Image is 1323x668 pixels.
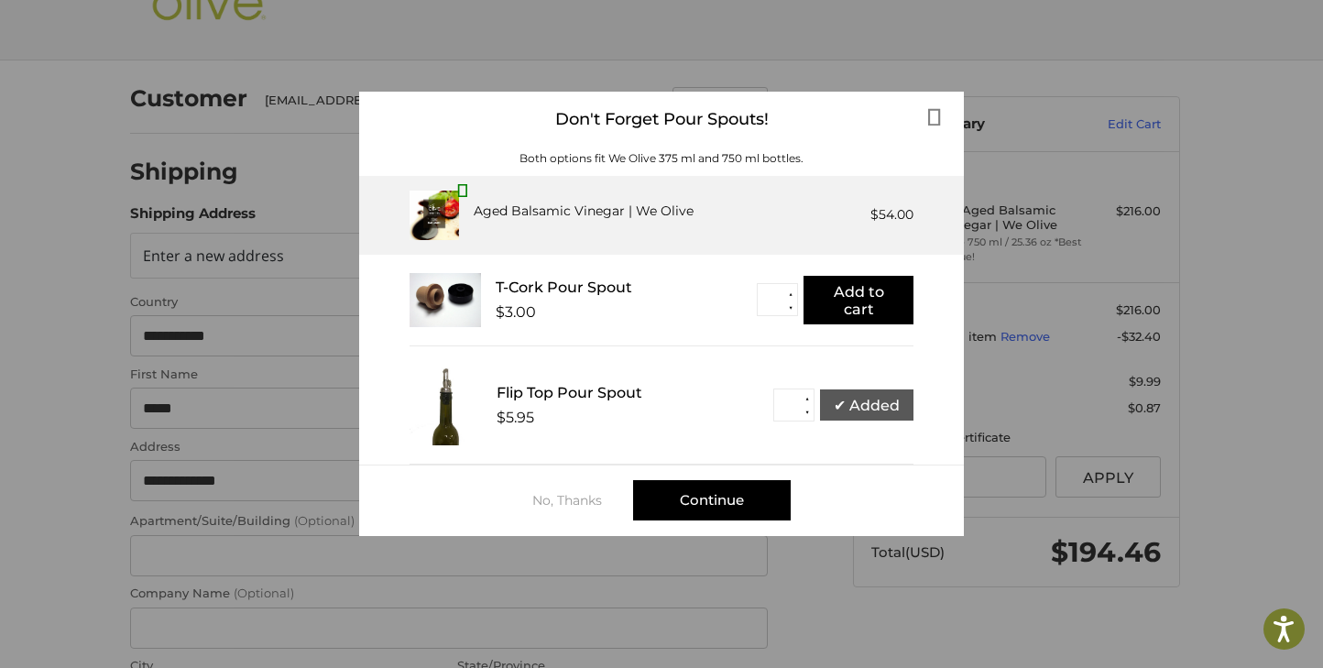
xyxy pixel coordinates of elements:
button: ✔ Added [820,389,913,421]
div: Flip Top Pour Spout [497,384,762,401]
div: Aged Balsamic Vinegar | We Olive [474,202,694,221]
p: We're away right now. Please check back later! [26,27,207,42]
button: Open LiveChat chat widget [211,24,233,46]
img: T_Cork__22625.1711686153.233.225.jpg [410,273,481,327]
button: Add to cart [804,276,913,324]
button: ▼ [800,406,814,420]
div: Continue [633,480,791,520]
div: No, Thanks [532,493,633,508]
div: $5.95 [497,409,534,426]
img: FTPS_bottle__43406.1705089544.233.225.jpg [410,365,482,445]
div: Don't Forget Pour Spouts! [359,92,964,148]
button: ▲ [800,392,814,406]
div: T-Cork Pour Spout [496,279,757,296]
button: ▼ [783,301,797,314]
button: ▲ [783,287,797,301]
div: $54.00 [870,205,913,224]
div: $3.00 [496,303,536,321]
div: Both options fit We Olive 375 ml and 750 ml bottles. [359,150,964,167]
